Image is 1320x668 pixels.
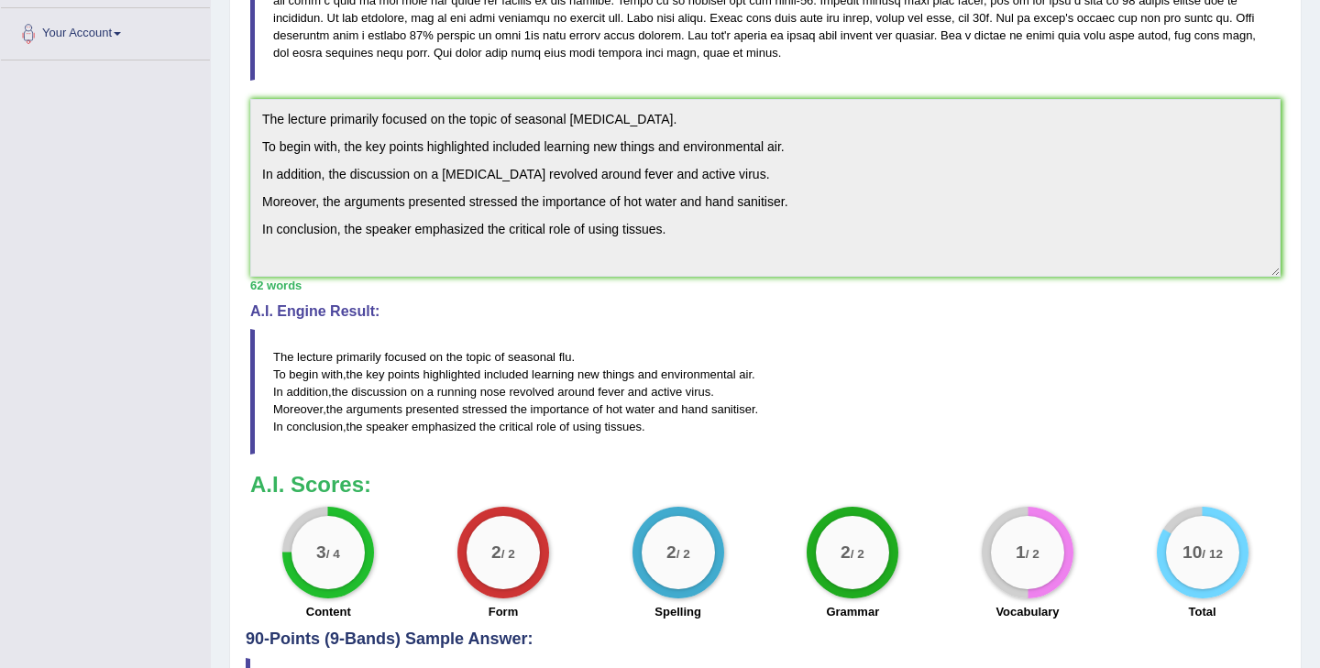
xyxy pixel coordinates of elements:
big: 3 [316,542,326,563]
small: / 2 [1026,547,1039,561]
span: on [430,350,443,364]
div: 62 words [250,277,1281,294]
label: Total [1189,603,1216,620]
label: Vocabulary [995,603,1059,620]
small: / 4 [326,547,340,561]
span: In [273,420,283,433]
span: of [559,420,569,433]
small: / 2 [851,547,864,561]
span: things [602,367,634,381]
textarea: To enrich screen reader interactions, please activate Accessibility in Grammarly extension settings [250,99,1281,277]
label: Content [306,603,351,620]
span: begin [289,367,318,381]
span: importance [531,402,589,416]
span: the [332,385,348,399]
big: 1 [1016,542,1026,563]
span: the [446,350,463,364]
span: new [577,367,599,381]
span: the [346,367,363,381]
big: 2 [841,542,851,563]
span: revolved [509,385,554,399]
span: active [651,385,682,399]
small: / 2 [501,547,515,561]
span: In [273,385,283,399]
span: conclusion [286,420,342,433]
label: Form [489,603,519,620]
span: the [346,420,363,433]
span: on [411,385,423,399]
span: running [437,385,477,399]
span: points [388,367,420,381]
big: 10 [1182,542,1202,563]
span: arguments [346,402,402,416]
span: of [495,350,505,364]
big: 2 [491,542,501,563]
span: sanitiser [711,402,755,416]
span: hand [681,402,708,416]
span: nose [480,385,506,399]
span: topic [466,350,490,364]
span: role [536,420,556,433]
span: To [273,367,286,381]
span: The [273,350,293,364]
label: Spelling [654,603,701,620]
span: key [366,367,384,381]
span: with [322,367,343,381]
big: 2 [666,542,676,563]
span: using [573,420,601,433]
span: focused [384,350,426,364]
small: / 2 [676,547,689,561]
blockquote: . , . , . , . , . [250,329,1281,455]
span: seasonal [508,350,555,364]
a: Your Account [1,8,210,54]
span: fever [598,385,624,399]
span: flu [559,350,572,364]
span: hot [606,402,622,416]
span: air [739,367,752,381]
span: the [326,402,343,416]
span: and [628,385,648,399]
span: around [557,385,594,399]
span: and [658,402,678,416]
span: included [484,367,528,381]
h4: A.I. Engine Result: [250,303,1281,320]
span: Moreover [273,402,323,416]
span: and [638,367,658,381]
span: presented [406,402,459,416]
span: tissues [605,420,642,433]
span: environmental [661,367,736,381]
small: / 12 [1202,547,1223,561]
span: primarily [336,350,381,364]
label: Grammar [826,603,879,620]
span: emphasized [412,420,476,433]
span: lecture [297,350,333,364]
span: virus [686,385,710,399]
span: water [626,402,655,416]
span: learning [532,367,574,381]
b: A.I. Scores: [250,472,371,497]
span: the [511,402,527,416]
span: of [592,402,602,416]
span: stressed [462,402,507,416]
span: a [427,385,434,399]
span: addition [286,385,328,399]
span: critical [500,420,533,433]
span: the [479,420,496,433]
span: highlighted [423,367,480,381]
span: speaker [366,420,408,433]
span: discussion [351,385,407,399]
